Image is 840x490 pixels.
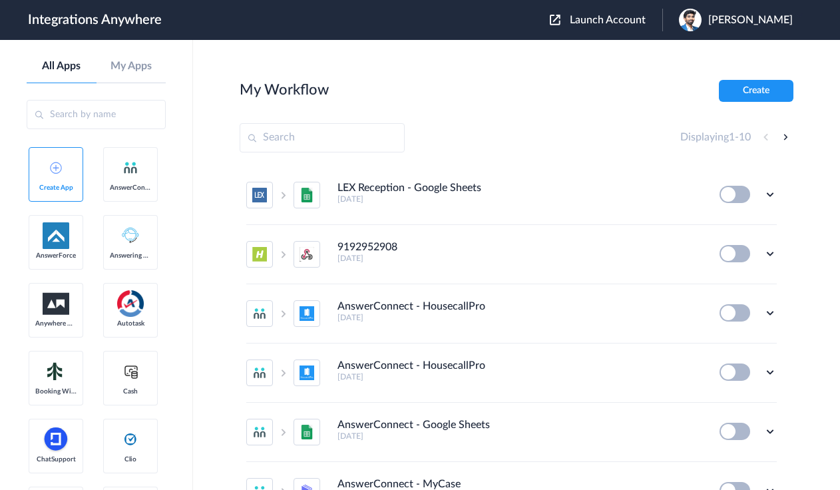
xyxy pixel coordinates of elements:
h5: [DATE] [337,254,702,263]
span: Cash [110,387,151,395]
img: e289923a-bff6-4d96-a5e5-d5ac31d2f97f.png [679,9,702,31]
span: 1 [729,132,735,142]
span: AnswerForce [35,252,77,260]
img: clio-logo.svg [122,431,138,447]
img: launch-acct-icon.svg [550,15,560,25]
h4: LEX Reception - Google Sheets [337,182,481,194]
span: Clio [110,455,151,463]
input: Search by name [27,100,166,129]
span: [PERSON_NAME] [708,14,793,27]
img: af-app-logo.svg [43,222,69,249]
h5: [DATE] [337,313,702,322]
h4: AnswerConnect - HousecallPro [337,360,485,372]
img: autotask.png [117,290,144,317]
img: answerconnect-logo.svg [122,160,138,176]
img: add-icon.svg [50,162,62,174]
img: Setmore_Logo.svg [43,360,69,383]
h1: Integrations Anywhere [28,12,162,28]
span: ChatSupport [35,455,77,463]
img: aww.png [43,293,69,315]
h4: AnswerConnect - Google Sheets [337,419,490,431]
img: Answering_service.png [117,222,144,249]
h4: AnswerConnect - HousecallPro [337,300,485,313]
span: Answering Service [110,252,151,260]
h2: My Workflow [240,81,329,99]
span: AnswerConnect [110,184,151,192]
img: cash-logo.svg [122,364,139,379]
img: chatsupport-icon.svg [43,426,69,453]
input: Search [240,123,405,152]
h5: [DATE] [337,194,702,204]
button: Create [719,80,793,102]
span: Launch Account [570,15,646,25]
a: My Apps [97,60,166,73]
span: Autotask [110,320,151,328]
h5: [DATE] [337,372,702,381]
span: 10 [739,132,751,142]
span: Create App [35,184,77,192]
h4: 9192952908 [337,241,397,254]
a: All Apps [27,60,97,73]
button: Launch Account [550,14,662,27]
span: Booking Widget [35,387,77,395]
span: Anywhere Works [35,320,77,328]
h4: Displaying - [680,131,751,144]
h5: [DATE] [337,431,702,441]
